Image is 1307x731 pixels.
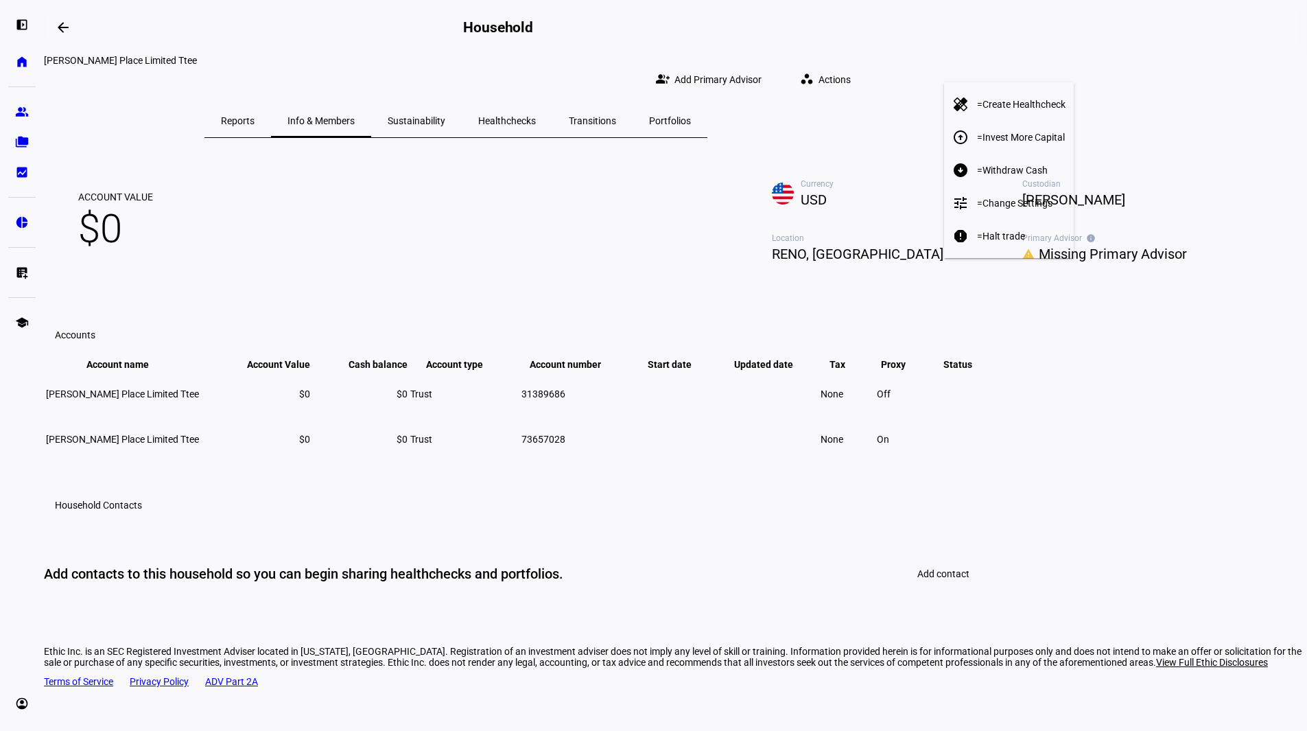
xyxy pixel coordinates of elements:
[977,198,1065,209] span: =
[982,132,1065,143] span: Invest More Capital
[952,129,969,146] mat-icon: arrow_circle_up
[982,165,1048,176] span: Withdraw Cash
[982,198,1052,209] span: Change Settings
[977,231,1065,242] span: =
[952,162,969,178] mat-icon: arrow_circle_down
[977,165,1065,176] span: =
[952,228,969,244] mat-icon: report
[977,99,1065,110] span: =
[982,231,1025,242] span: Halt trade
[977,132,1065,143] span: =
[982,99,1065,110] span: Create Healthcheck
[952,195,969,211] mat-icon: tune
[952,96,969,113] mat-icon: healing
